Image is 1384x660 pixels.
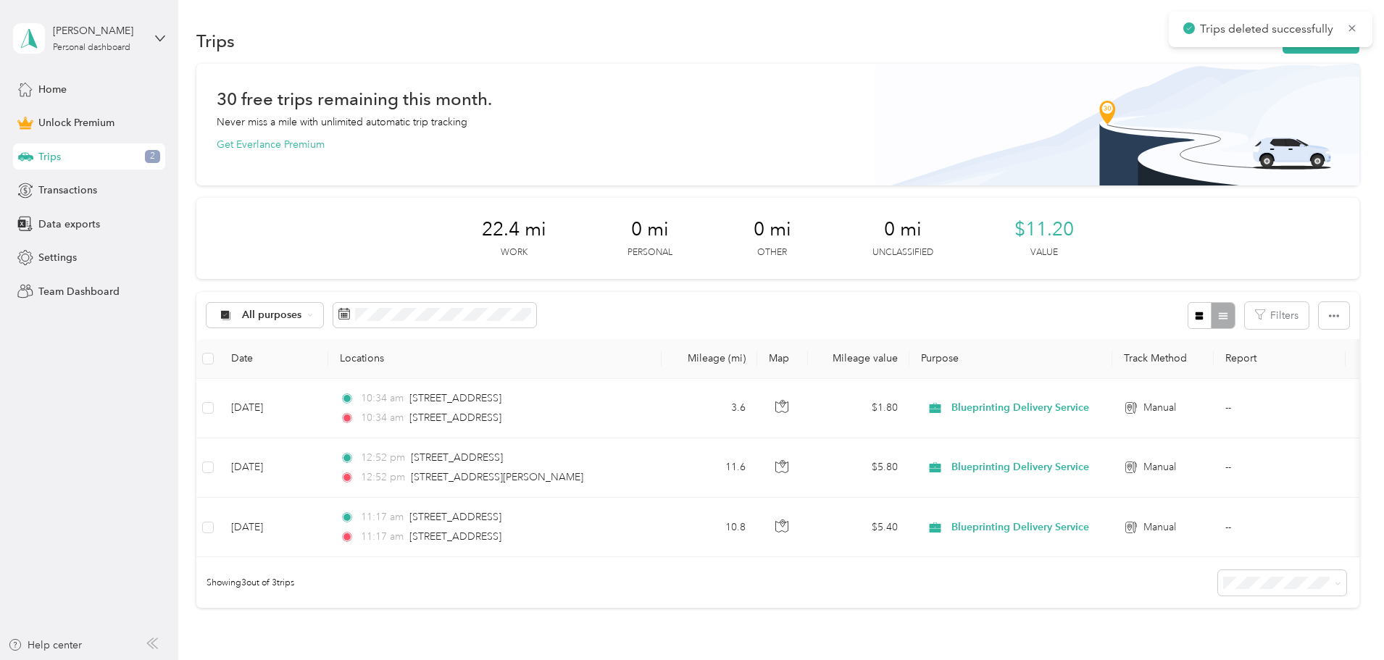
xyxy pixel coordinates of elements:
[757,339,808,379] th: Map
[951,459,1089,475] span: Blueprinting Delivery Service
[38,250,77,265] span: Settings
[220,438,328,498] td: [DATE]
[872,246,933,259] p: Unclassified
[38,217,100,232] span: Data exports
[328,339,662,379] th: Locations
[662,498,757,557] td: 10.8
[1214,498,1346,557] td: --
[1214,339,1346,379] th: Report
[409,530,501,543] span: [STREET_ADDRESS]
[754,218,791,241] span: 0 mi
[1112,339,1214,379] th: Track Method
[1214,379,1346,438] td: --
[361,450,405,466] span: 12:52 pm
[662,379,757,438] td: 3.6
[1030,246,1058,259] p: Value
[361,390,404,406] span: 10:34 am
[220,379,328,438] td: [DATE]
[409,392,501,404] span: [STREET_ADDRESS]
[628,246,672,259] p: Personal
[145,150,160,163] span: 2
[409,412,501,424] span: [STREET_ADDRESS]
[220,498,328,557] td: [DATE]
[38,115,114,130] span: Unlock Premium
[951,400,1089,416] span: Blueprinting Delivery Service
[1143,459,1176,475] span: Manual
[38,284,120,299] span: Team Dashboard
[361,509,404,525] span: 11:17 am
[196,33,235,49] h1: Trips
[411,451,503,464] span: [STREET_ADDRESS]
[1014,218,1074,241] span: $11.20
[951,519,1089,535] span: Blueprinting Delivery Service
[1143,519,1176,535] span: Manual
[53,23,143,38] div: [PERSON_NAME]
[808,438,909,498] td: $5.80
[38,149,61,164] span: Trips
[884,218,922,241] span: 0 mi
[217,137,325,152] button: Get Everlance Premium
[808,498,909,557] td: $5.40
[409,511,501,523] span: [STREET_ADDRESS]
[631,218,669,241] span: 0 mi
[808,379,909,438] td: $1.80
[217,114,467,130] p: Never miss a mile with unlimited automatic trip tracking
[1303,579,1384,660] iframe: Everlance-gr Chat Button Frame
[411,471,583,483] span: [STREET_ADDRESS][PERSON_NAME]
[1214,438,1346,498] td: --
[1200,20,1336,38] p: Trips deleted successfully
[220,339,328,379] th: Date
[662,438,757,498] td: 11.6
[757,246,787,259] p: Other
[217,91,492,106] h1: 30 free trips remaining this month.
[909,339,1112,379] th: Purpose
[361,529,404,545] span: 11:17 am
[38,82,67,97] span: Home
[808,339,909,379] th: Mileage value
[662,339,757,379] th: Mileage (mi)
[361,410,404,426] span: 10:34 am
[501,246,528,259] p: Work
[1143,400,1176,416] span: Manual
[1245,302,1309,329] button: Filters
[38,183,97,198] span: Transactions
[875,64,1359,185] img: Banner
[53,43,130,52] div: Personal dashboard
[242,310,302,320] span: All purposes
[482,218,546,241] span: 22.4 mi
[8,638,82,653] button: Help center
[196,577,294,590] span: Showing 3 out of 3 trips
[361,469,405,485] span: 12:52 pm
